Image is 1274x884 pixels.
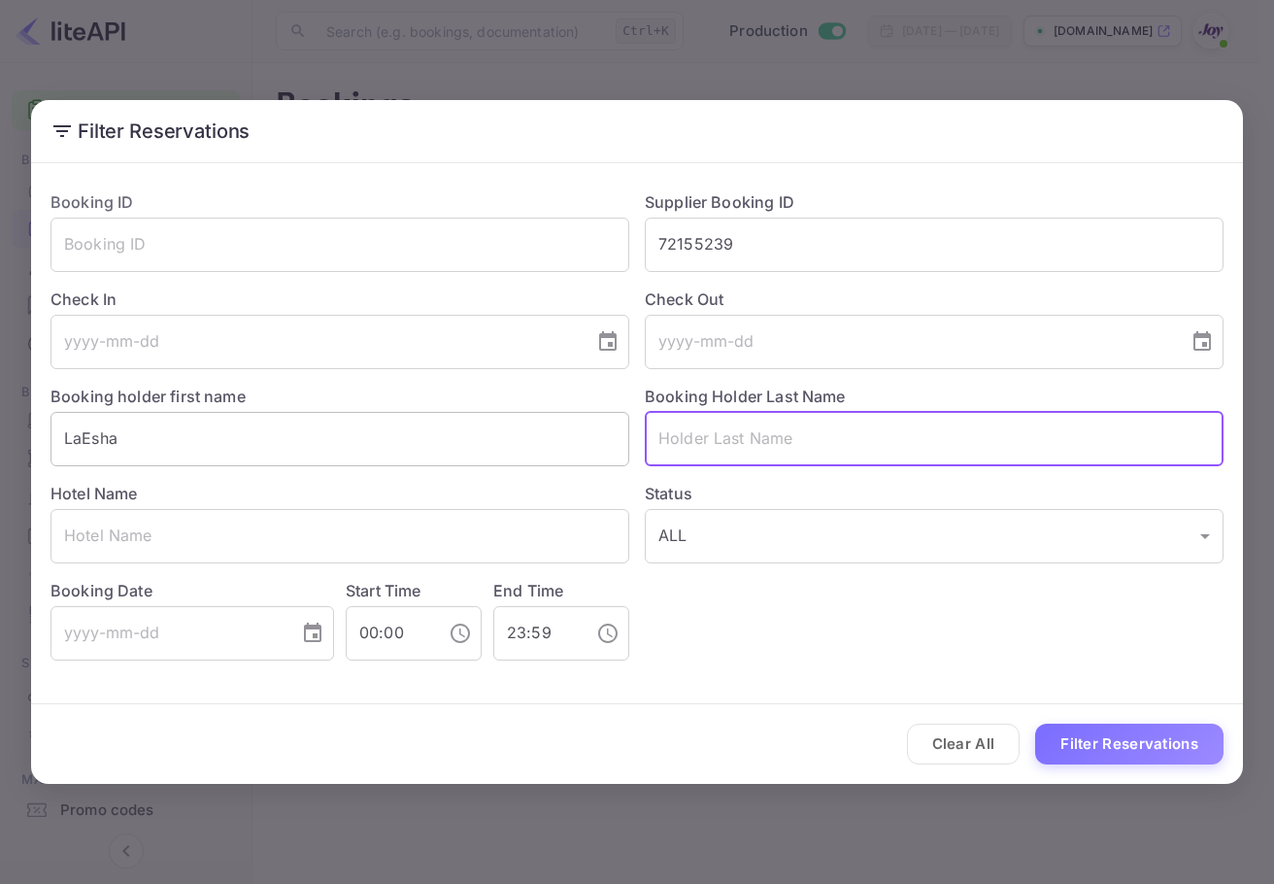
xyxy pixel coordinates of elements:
[588,323,627,361] button: Choose date
[50,484,138,503] label: Hotel Name
[588,614,627,653] button: Choose time, selected time is 11:59 PM
[50,387,246,406] label: Booking holder first name
[50,412,629,466] input: Holder First Name
[907,724,1021,765] button: Clear All
[50,509,629,563] input: Hotel Name
[645,482,1224,505] label: Status
[50,315,581,369] input: yyyy-mm-dd
[645,218,1224,272] input: Supplier Booking ID
[50,579,334,602] label: Booking Date
[50,218,629,272] input: Booking ID
[645,192,794,212] label: Supplier Booking ID
[1035,724,1224,765] button: Filter Reservations
[645,315,1175,369] input: yyyy-mm-dd
[346,581,421,600] label: Start Time
[50,288,629,311] label: Check In
[293,614,332,653] button: Choose date
[346,606,433,661] input: hh:mm
[441,614,480,653] button: Choose time, selected time is 12:00 AM
[493,581,563,600] label: End Time
[493,606,581,661] input: hh:mm
[31,100,1243,162] h2: Filter Reservations
[50,192,134,212] label: Booking ID
[645,288,1224,311] label: Check Out
[645,412,1224,466] input: Holder Last Name
[645,509,1224,563] div: ALL
[645,387,846,406] label: Booking Holder Last Name
[1183,323,1222,361] button: Choose date
[50,606,285,661] input: yyyy-mm-dd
